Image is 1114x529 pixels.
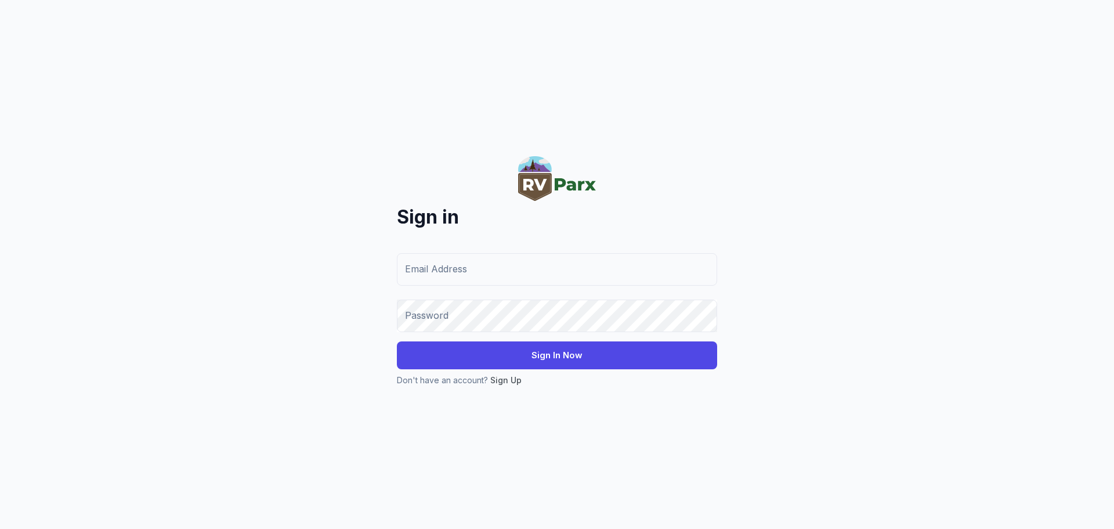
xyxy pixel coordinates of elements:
[518,156,596,201] img: RVParx Owner Portal
[518,192,596,203] a: RVParx Owner Portal
[397,204,717,230] h4: Sign in
[490,375,522,385] a: Sign Up
[397,341,717,369] button: Sign In Now
[397,374,717,387] p: Don't have an account?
